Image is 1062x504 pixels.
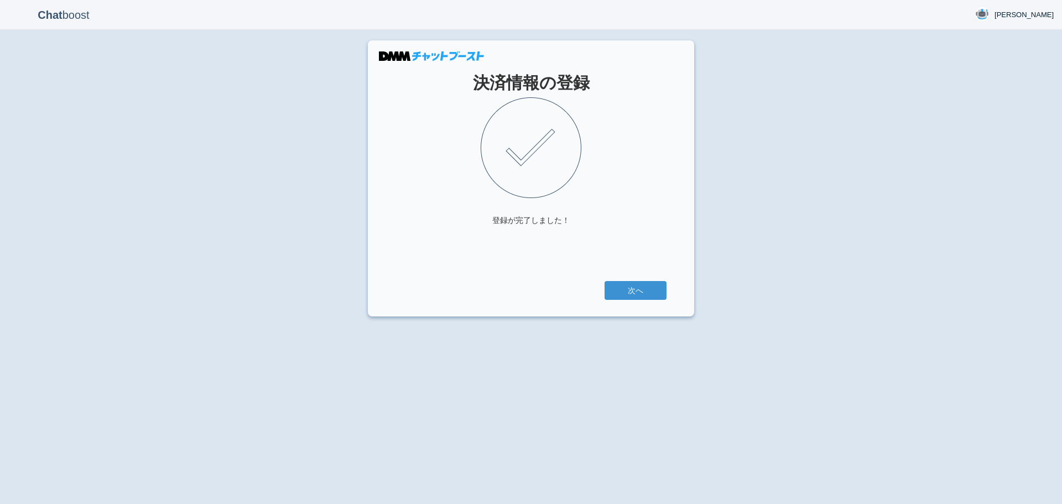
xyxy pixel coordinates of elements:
div: 登録が完了しました！ [492,215,570,226]
p: boost [8,1,119,29]
h1: 決済情報の登録 [395,74,667,92]
img: User Image [975,7,989,21]
img: DMMチャットブースト [379,51,484,61]
b: Chat [38,9,62,21]
img: check.png [481,97,581,198]
a: 次へ [605,281,667,300]
span: [PERSON_NAME] [995,9,1054,20]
